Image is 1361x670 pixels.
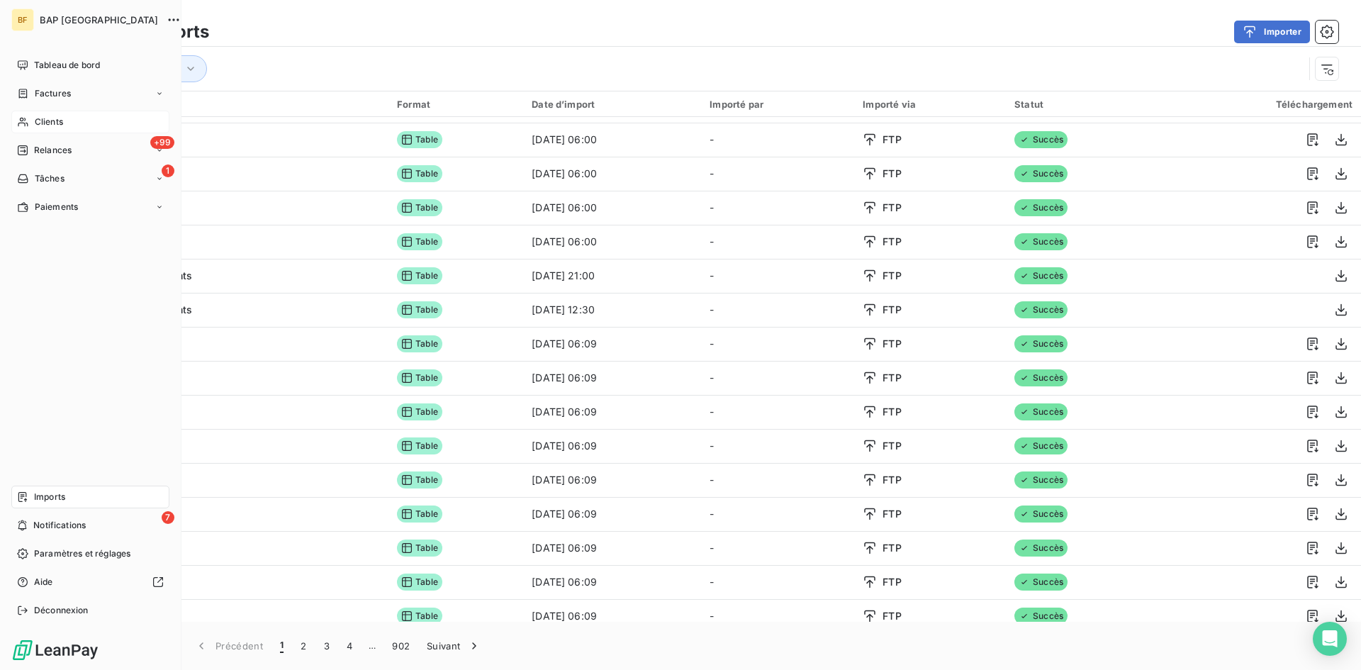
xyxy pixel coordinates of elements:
[701,157,854,191] td: -
[418,631,490,661] button: Suivant
[701,293,854,327] td: -
[863,99,997,110] div: Importé via
[883,167,901,181] span: FTP
[397,199,442,216] span: Table
[883,507,901,521] span: FTP
[883,269,901,283] span: FTP
[523,429,701,463] td: [DATE] 06:09
[397,403,442,420] span: Table
[1014,301,1068,318] span: Succès
[532,99,693,110] div: Date d’import
[35,116,63,128] span: Clients
[710,99,846,110] div: Importé par
[883,133,901,147] span: FTP
[701,531,854,565] td: -
[701,497,854,531] td: -
[1014,335,1068,352] span: Succès
[11,571,169,593] a: Aide
[701,259,854,293] td: -
[523,123,701,157] td: [DATE] 06:00
[701,429,854,463] td: -
[701,565,854,599] td: -
[523,191,701,225] td: [DATE] 06:00
[523,293,701,327] td: [DATE] 12:30
[883,541,901,555] span: FTP
[1014,99,1149,110] div: Statut
[1014,233,1068,250] span: Succès
[701,395,854,429] td: -
[883,575,901,589] span: FTP
[271,631,292,661] button: 1
[397,335,442,352] span: Table
[701,599,854,633] td: -
[523,259,701,293] td: [DATE] 21:00
[383,631,418,661] button: 902
[883,371,901,385] span: FTP
[397,233,442,250] span: Table
[701,225,854,259] td: -
[701,361,854,395] td: -
[1014,437,1068,454] span: Succès
[397,608,442,625] span: Table
[701,191,854,225] td: -
[34,491,65,503] span: Imports
[523,463,701,497] td: [DATE] 06:09
[883,439,901,453] span: FTP
[150,136,174,149] span: +99
[397,506,442,523] span: Table
[1014,574,1068,591] span: Succès
[34,144,72,157] span: Relances
[523,565,701,599] td: [DATE] 06:09
[1014,403,1068,420] span: Succès
[397,165,442,182] span: Table
[523,395,701,429] td: [DATE] 06:09
[883,201,901,215] span: FTP
[397,437,442,454] span: Table
[162,511,174,524] span: 7
[883,235,901,249] span: FTP
[35,87,71,100] span: Factures
[34,547,130,560] span: Paramètres et réglages
[397,369,442,386] span: Table
[701,327,854,361] td: -
[523,361,701,395] td: [DATE] 06:09
[1014,165,1068,182] span: Succès
[523,531,701,565] td: [DATE] 06:09
[34,59,100,72] span: Tableau de bord
[397,99,515,110] div: Format
[1014,540,1068,557] span: Succès
[292,631,315,661] button: 2
[523,497,701,531] td: [DATE] 06:09
[361,635,383,657] span: …
[1014,369,1068,386] span: Succès
[1014,608,1068,625] span: Succès
[186,631,271,661] button: Précédent
[701,463,854,497] td: -
[397,301,442,318] span: Table
[397,574,442,591] span: Table
[315,631,338,661] button: 3
[397,131,442,148] span: Table
[883,303,901,317] span: FTP
[701,123,854,157] td: -
[1014,267,1068,284] span: Succès
[1313,622,1347,656] div: Open Intercom Messenger
[523,225,701,259] td: [DATE] 06:00
[11,639,99,661] img: Logo LeanPay
[338,631,361,661] button: 4
[883,473,901,487] span: FTP
[523,327,701,361] td: [DATE] 06:09
[1014,506,1068,523] span: Succès
[11,9,34,31] div: BF
[523,157,701,191] td: [DATE] 06:00
[1014,131,1068,148] span: Succès
[1167,99,1352,110] div: Téléchargement
[34,576,53,588] span: Aide
[883,405,901,419] span: FTP
[883,337,901,351] span: FTP
[68,98,380,111] div: Import
[397,267,442,284] span: Table
[523,599,701,633] td: [DATE] 06:09
[280,639,284,653] span: 1
[883,609,901,623] span: FTP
